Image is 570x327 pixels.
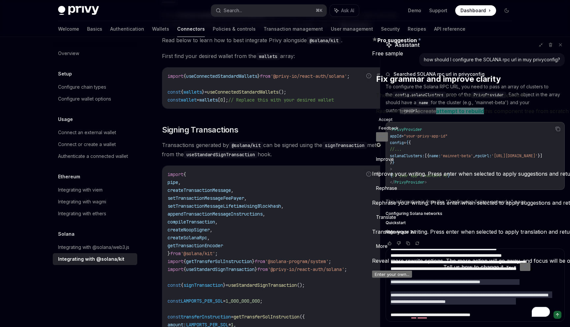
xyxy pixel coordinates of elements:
div: Integrating with @solana/web3.js [58,243,129,251]
div: Configure chain types [58,83,106,91]
span: ; [347,73,350,79]
a: Basics [87,21,102,37]
span: } [168,251,170,256]
a: Dashboard [455,5,496,16]
a: Connectors [177,21,205,37]
span: = [231,314,234,320]
span: LAMPORTS_PER_SOL [181,298,223,304]
span: , [263,211,265,217]
span: { [183,266,186,272]
span: import [168,258,183,264]
code: useStandardSignTransaction [184,151,258,158]
button: Report incorrect code [364,170,373,178]
span: } [223,282,226,288]
span: import [168,73,183,79]
span: } [257,73,260,79]
span: pipe [168,179,178,185]
a: Policies & controls [213,21,256,37]
div: Search... [224,7,242,15]
span: , [178,179,181,185]
div: Integrating with viem [58,186,103,194]
span: setTransactionMessageFeePayer [168,195,244,201]
a: Authenticate a connected wallet [53,150,137,162]
a: Integrating with @solana/kit [53,253,137,265]
span: getTransferSolInstruction [234,314,300,320]
code: @solana/kit [307,37,341,44]
span: Ask AI [341,7,354,14]
textarea: To enrich screen reader interactions, please activate Accessibility in Grammarly extension settings [386,249,565,322]
span: createTransactionMessage [168,187,231,193]
span: // Replace this with your desired wallet [228,97,334,103]
span: ({ [300,314,305,320]
span: = [223,298,226,304]
span: ]; [223,97,228,103]
span: useStandardSignTransaction [228,282,297,288]
span: from [260,73,270,79]
span: '@solana-program/system' [265,258,329,264]
div: Integrating with ethers [58,210,106,218]
code: wallets [256,53,280,60]
span: (); [297,282,305,288]
a: Connect an external wallet [53,127,137,138]
span: Signing Transactions [162,125,238,135]
span: 1_000_000_000 [226,298,260,304]
span: import [168,266,183,272]
span: import [168,171,183,177]
span: const [168,298,181,304]
span: [ [218,97,220,103]
span: , [281,203,284,209]
div: Integrating with wagmi [58,198,106,206]
a: Connect or create a wallet [53,138,137,150]
div: Authenticate a connected wallet [58,152,128,160]
span: const [168,89,181,95]
span: useConnectedStandardWallets [207,89,278,95]
a: Configure chain types [53,81,137,93]
span: 0 [220,97,223,103]
span: ; [344,266,347,272]
button: Toggle dark mode [501,5,512,16]
span: ⌘ K [316,8,323,13]
a: Security [381,21,400,37]
span: '@privy-io/react-auth/solana' [268,266,344,272]
img: dark logo [58,6,99,15]
h5: Usage [58,115,73,123]
span: = [226,282,228,288]
a: User management [331,21,373,37]
span: { [183,258,186,264]
span: ; [329,258,331,264]
span: from [257,266,268,272]
span: } [255,266,257,272]
div: Configure wallet options [58,95,111,103]
span: wallet [181,97,197,103]
span: createSolanaRpc [168,235,207,241]
a: Authentication [110,21,144,37]
code: signTransaction [322,142,367,149]
span: wallets [199,97,218,103]
a: Demo [408,7,421,14]
span: { [183,171,186,177]
span: ; [260,298,263,304]
button: Report incorrect code [364,72,373,80]
span: { [181,89,183,95]
span: , [207,235,210,241]
span: getTransactionEncoder [168,243,223,249]
span: '@solana/kit' [181,251,215,256]
h5: Setup [58,70,72,78]
span: { [183,73,186,79]
span: '@privy-io/react-auth/solana' [270,73,347,79]
a: Transaction management [264,21,323,37]
button: Send message [554,311,561,319]
h5: Ethereum [58,173,80,181]
span: { [181,282,183,288]
div: Overview [58,49,79,57]
span: } [202,89,205,95]
span: (); [278,89,286,95]
span: } [252,258,255,264]
a: Integrating with viem [53,184,137,196]
a: Overview [53,47,137,59]
span: Dashboard [460,7,486,14]
span: const [168,282,181,288]
span: ; [215,251,218,256]
button: Search...⌘K [211,5,327,16]
span: , [231,187,234,193]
